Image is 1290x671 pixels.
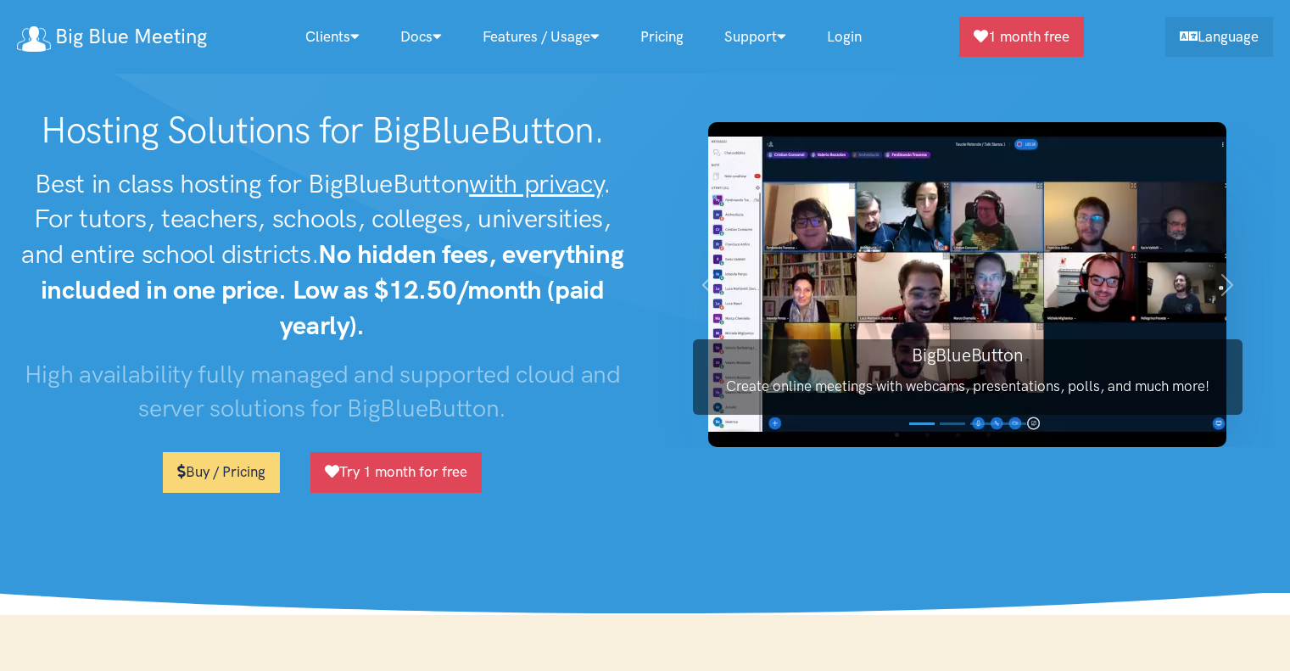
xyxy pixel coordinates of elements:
a: Support [704,19,807,55]
h1: Hosting Solutions for BigBlueButton. [17,109,628,153]
a: Buy / Pricing [163,452,280,492]
img: BigBlueButton screenshot [708,122,1226,447]
h2: Best in class hosting for BigBlueButton . For tutors, teachers, schools, colleges, universities, ... [17,166,628,344]
a: Features / Usage [462,19,620,55]
a: Clients [285,19,380,55]
strong: No hidden fees, everything included in one price. Low as $12.50/month (paid yearly). [41,238,624,341]
a: Big Blue Meeting [17,19,207,55]
a: 1 month free [959,17,1084,57]
a: Login [807,19,882,55]
h3: BigBlueButton [693,343,1243,367]
u: with privacy [469,168,602,199]
a: Docs [380,19,462,55]
img: logo [17,26,51,52]
a: Language [1165,17,1273,57]
p: Create online meetings with webcams, presentations, polls, and much more! [693,375,1243,398]
a: Pricing [620,19,704,55]
h3: High availability fully managed and supported cloud and server solutions for BigBlueButton. [17,357,628,426]
a: Try 1 month for free [310,452,482,492]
